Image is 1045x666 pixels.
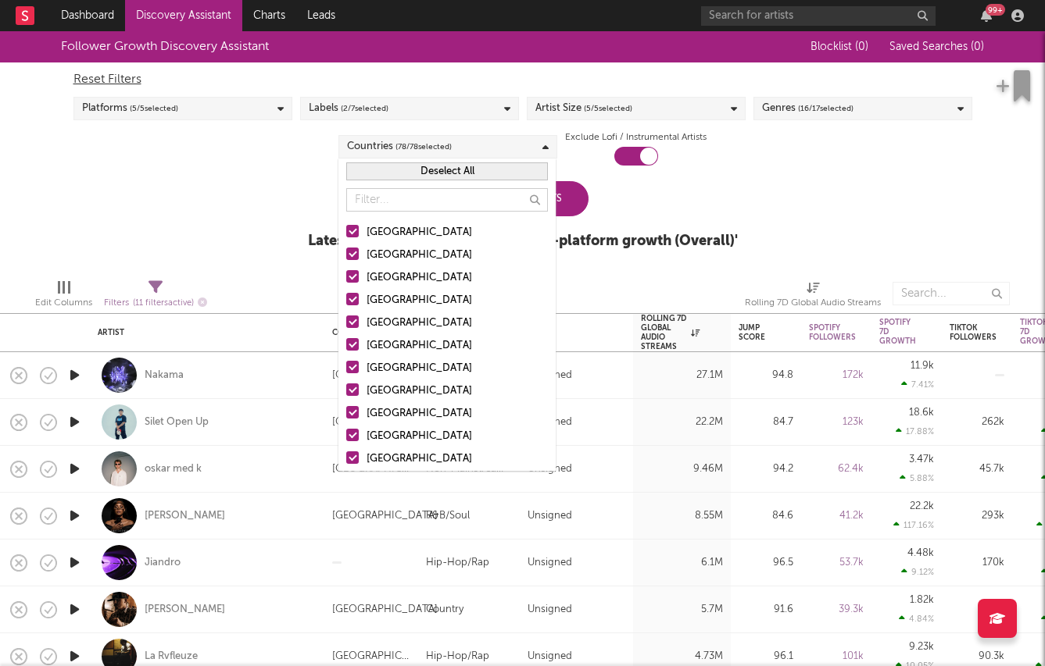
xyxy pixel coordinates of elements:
div: Hip-Hop/Rap [426,647,489,666]
div: 91.6 [739,600,793,619]
div: [GEOGRAPHIC_DATA] [332,366,410,385]
div: Unsigned [528,647,572,666]
div: [GEOGRAPHIC_DATA] [367,359,548,378]
div: 8.55M [641,507,723,525]
div: Rolling 7D Global Audio Streams [745,274,881,319]
div: Artist Size [535,99,632,118]
div: 3.47k [909,454,934,465]
div: Rolling 7D Global Audio Streams [745,294,881,312]
div: [GEOGRAPHIC_DATA] [367,246,548,265]
div: Jump Score [739,323,770,342]
div: Spotify Followers [809,323,856,342]
div: [GEOGRAPHIC_DATA] [367,314,548,333]
label: Exclude Lofi / Instrumental Artists [565,128,707,147]
div: Edit Columns [35,294,92,312]
div: 96.5 [739,554,793,572]
div: 18.6k [909,408,934,418]
div: [PERSON_NAME] [145,509,225,523]
div: 96.1 [739,647,793,666]
div: Latest Results for Your Search ' Cross-platform growth (Overall) ' [308,232,738,251]
div: 39.3k [809,600,864,619]
div: 170k [950,554,1004,572]
div: Silet Open Up [145,415,209,429]
div: 262k [950,413,1004,432]
span: ( 11 filters active) [133,299,194,308]
a: La Rvfleuze [145,650,198,664]
div: 62.4k [809,460,864,479]
div: [GEOGRAPHIC_DATA] [367,450,548,468]
div: Countries [347,137,452,156]
div: Rolling 7D Global Audio Streams [641,314,700,351]
div: [GEOGRAPHIC_DATA] [332,600,438,619]
div: [GEOGRAPHIC_DATA] [332,647,410,666]
div: 4.73M [641,647,723,666]
div: 22.2M [641,413,723,432]
div: 123k [809,413,864,432]
div: [GEOGRAPHIC_DATA] [367,291,548,310]
span: Blocklist [811,41,868,52]
button: Saved Searches (0) [885,41,984,53]
div: 9.46M [641,460,723,479]
span: ( 5 / 5 selected) [130,99,178,118]
div: [GEOGRAPHIC_DATA] [367,269,548,287]
div: [GEOGRAPHIC_DATA] [367,223,548,242]
span: ( 0 ) [855,41,868,52]
div: Edit Columns [35,274,92,319]
div: R&B/Soul [426,507,470,525]
div: [GEOGRAPHIC_DATA] [367,382,548,401]
div: Follower Growth Discovery Assistant [61,37,269,56]
div: 99 + [986,4,1005,16]
div: Filters [104,294,207,313]
div: 94.2 [739,460,793,479]
div: 1.82k [910,595,934,605]
div: 27.1M [641,366,723,385]
div: Spotify 7D Growth [879,318,916,346]
div: Unsigned [528,600,572,619]
div: 5.7M [641,600,723,619]
a: Jiandro [145,556,181,570]
div: [GEOGRAPHIC_DATA] [367,404,548,423]
a: [PERSON_NAME] [145,603,225,617]
div: 11.9k [911,361,934,371]
div: 6.1M [641,554,723,572]
div: 293k [950,507,1004,525]
div: 9.23k [909,642,934,652]
span: ( 78 / 78 selected) [395,137,452,156]
span: Saved Searches [889,41,984,52]
input: Search... [893,282,1010,305]
div: Country [426,600,463,619]
div: 41.2k [809,507,864,525]
span: ( 0 ) [971,41,984,52]
input: Filter... [346,188,548,212]
div: 117.16 % [893,520,934,530]
div: 172k [809,366,864,385]
input: Search for artists [701,6,936,26]
div: Unsigned [528,507,572,525]
div: Reset Filters [73,70,972,89]
div: 9.12 % [901,567,934,577]
button: 99+ [981,9,992,22]
div: 5.88 % [900,473,934,483]
div: [GEOGRAPHIC_DATA] [332,507,438,525]
div: Platforms [82,99,178,118]
div: 4.84 % [899,614,934,624]
div: Genres [762,99,854,118]
div: 90.3k [950,647,1004,666]
div: 22.2k [910,501,934,511]
a: Nakama [145,369,184,383]
a: oskar med k [145,462,202,476]
div: 4.48k [907,548,934,558]
div: 197k [950,600,1004,619]
div: Filters(11 filters active) [104,274,207,319]
div: Hip-Hop/Rap [426,554,489,572]
div: 7.41 % [901,379,934,390]
div: 84.7 [739,413,793,432]
div: Unsigned [528,554,572,572]
div: Tiktok Followers [950,323,997,342]
div: [GEOGRAPHIC_DATA] [367,337,548,355]
div: Label [528,328,617,337]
